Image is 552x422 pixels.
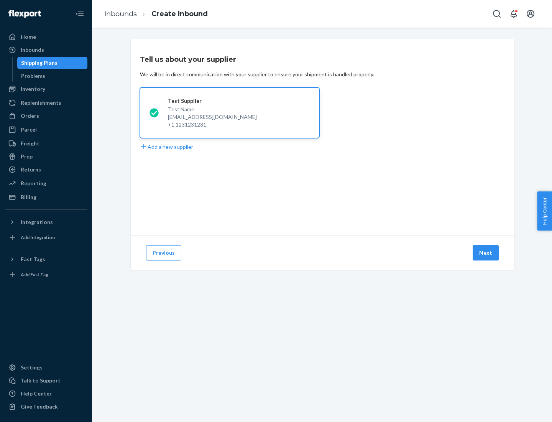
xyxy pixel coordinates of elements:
h3: Tell us about your supplier [140,54,236,64]
div: Parcel [21,126,37,134]
div: Fast Tags [21,256,45,263]
button: Previous [146,245,181,260]
a: Freight [5,137,87,150]
a: Returns [5,163,87,176]
button: Close Navigation [72,6,87,21]
a: Problems [17,70,88,82]
div: Settings [21,364,43,371]
button: Fast Tags [5,253,87,265]
div: Inbounds [21,46,44,54]
button: Open notifications [506,6,521,21]
button: Open account menu [523,6,538,21]
a: Add Integration [5,231,87,244]
a: Orders [5,110,87,122]
div: Inventory [21,85,45,93]
img: Flexport logo [8,10,41,18]
div: Billing [21,193,36,201]
a: Home [5,31,87,43]
div: Prep [21,153,33,160]
a: Replenishments [5,97,87,109]
div: Freight [21,140,39,147]
div: Add Integration [21,234,55,241]
div: Orders [21,112,39,120]
div: Add Fast Tag [21,271,48,278]
button: Open Search Box [489,6,504,21]
button: Integrations [5,216,87,228]
a: Parcel [5,124,87,136]
a: Inventory [5,83,87,95]
a: Inbounds [5,44,87,56]
div: Returns [21,166,41,173]
a: Add Fast Tag [5,269,87,281]
div: Home [21,33,36,41]
a: Talk to Support [5,374,87,387]
a: Help Center [5,387,87,400]
a: Prep [5,150,87,163]
div: We will be in direct communication with your supplier to ensure your shipment is handled properly. [140,71,374,78]
button: Give Feedback [5,401,87,413]
div: Reporting [21,180,46,187]
div: Give Feedback [21,403,58,410]
ol: breadcrumbs [98,3,214,25]
a: Shipping Plans [17,57,88,69]
div: Integrations [21,218,53,226]
a: Billing [5,191,87,203]
a: Inbounds [104,10,137,18]
button: Add a new supplier [140,143,193,151]
a: Reporting [5,177,87,190]
div: Talk to Support [21,377,61,384]
div: Help Center [21,390,52,397]
a: Settings [5,361,87,374]
button: Next [473,245,499,260]
div: Replenishments [21,99,61,107]
button: Help Center [537,191,552,231]
a: Create Inbound [151,10,208,18]
div: Problems [21,72,45,80]
div: Shipping Plans [21,59,58,67]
